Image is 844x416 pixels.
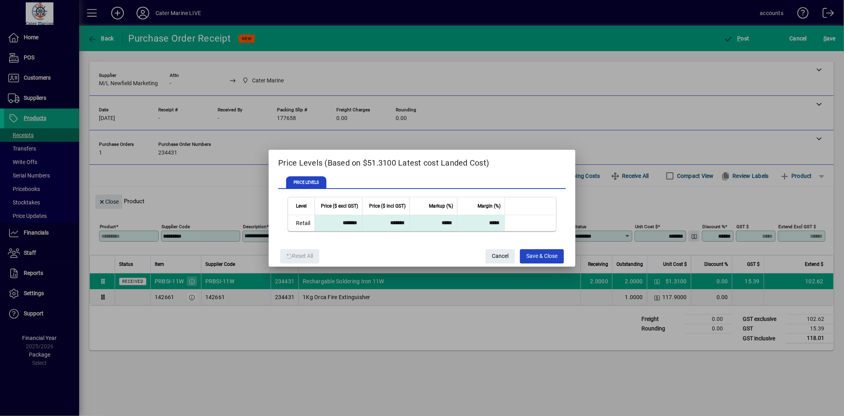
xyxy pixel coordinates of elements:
[296,202,307,210] span: Level
[286,176,326,189] span: PRICE LEVELS
[288,215,315,231] td: Retail
[520,249,564,263] button: Save & Close
[492,250,508,263] span: Cancel
[429,202,453,210] span: Markup (%)
[369,202,406,210] span: Price ($ incl GST)
[321,202,358,210] span: Price ($ excl GST)
[526,250,558,263] span: Save & Close
[269,150,575,173] h2: Price Levels (Based on $51.3100 Latest cost Landed Cost)
[486,249,515,263] button: Cancel
[478,202,501,210] span: Margin (%)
